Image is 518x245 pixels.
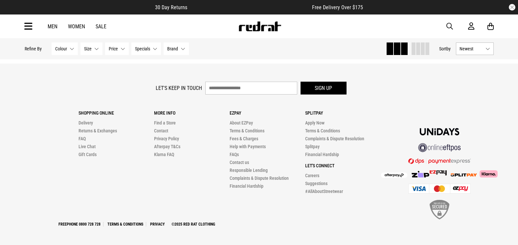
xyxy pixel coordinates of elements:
button: Brand [164,42,189,55]
button: Colour [52,42,78,55]
a: Terms & Conditions [305,128,340,133]
a: Sale [96,23,106,30]
img: Splitpay [451,173,477,177]
a: FAQs [230,152,239,157]
a: Financial Hardship [230,183,263,189]
span: Newest [460,46,483,51]
button: Sign up [301,82,347,95]
p: Ezpay [230,110,305,116]
a: Live Chat [79,144,96,149]
img: Afterpay [381,173,407,178]
a: Women [68,23,85,30]
img: Redrat logo [238,21,282,31]
img: SSL [430,200,449,219]
img: Klarna [477,170,498,177]
a: Delivery [79,120,93,125]
a: FAQ [79,136,86,141]
p: Splitpay [305,110,381,116]
a: Suggestions [305,181,327,186]
a: Terms & Conditions [105,222,146,227]
button: Newest [456,42,494,55]
a: Gift Cards [79,152,97,157]
a: ©2025 Red Rat Clothing [169,222,218,227]
a: Privacy [147,222,168,227]
span: Free Delivery Over $175 [312,4,363,11]
span: Size [84,46,92,51]
p: Refine By [25,46,42,51]
span: 30 Day Returns [155,4,187,11]
a: Fees & Charges [230,136,258,141]
span: by [446,46,451,51]
a: Complaints & Dispute Resolution [305,136,364,141]
a: Contact us [230,160,249,165]
img: online eftpos [418,143,461,152]
label: Let's keep in touch [156,85,202,91]
a: Find a Store [154,120,176,125]
a: Apply Now [305,120,325,125]
a: #AllAboutStreetwear [305,189,343,194]
a: Men [48,23,57,30]
button: Sortby [439,45,451,53]
span: Specials [135,46,150,51]
button: Size [80,42,102,55]
p: More Info [154,110,230,116]
a: Terms & Conditions [230,128,264,133]
img: Unidays [420,128,459,135]
span: Colour [55,46,67,51]
span: Price [109,46,118,51]
a: Careers [305,173,319,178]
iframe: Customer reviews powered by Trustpilot [200,4,299,11]
span: Brand [167,46,178,51]
a: Financial Hardship [305,152,339,157]
a: Splitpay [305,144,320,149]
a: Help with Payments [230,144,266,149]
a: Complaints & Dispute Resolution [230,176,289,181]
a: About EZPay [230,120,253,125]
button: Open LiveChat chat widget [5,3,25,22]
button: Price [105,42,129,55]
button: Specials [131,42,161,55]
a: Responsible Lending [230,168,268,173]
a: Privacy Policy [154,136,179,141]
img: Splitpay [430,170,447,176]
a: Returns & Exchanges [79,128,117,133]
a: Contact [154,128,168,133]
img: Zip [411,171,430,177]
a: Freephone 0800 728 728 [56,222,103,227]
p: Let's Connect [305,163,381,168]
a: Klarna FAQ [154,152,174,157]
p: Shopping Online [79,110,154,116]
a: Afterpay T&Cs [154,144,180,149]
img: DPS [408,158,471,164]
img: Cards [408,184,471,194]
